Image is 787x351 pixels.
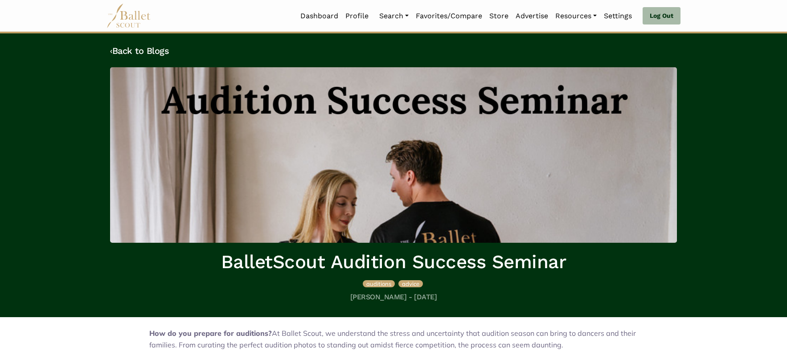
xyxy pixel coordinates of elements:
a: Favorites/Compare [412,7,486,25]
img: header_image.img [110,67,677,243]
a: Dashboard [297,7,342,25]
h5: [PERSON_NAME] - [DATE] [110,293,677,302]
span: advice [402,280,419,287]
a: Settings [600,7,635,25]
a: Search [376,7,412,25]
code: ‹ [110,45,112,56]
a: Profile [342,7,372,25]
a: Advertise [512,7,552,25]
a: advice [398,279,423,288]
span: At Ballet Scout, we understand the stress and uncertainty that audition season can bring to dance... [149,329,636,349]
a: auditions [363,279,397,288]
span: auditions [366,280,391,287]
strong: How do you prepare for auditions? [149,329,272,338]
a: Resources [552,7,600,25]
a: Store [486,7,512,25]
a: Log Out [643,7,680,25]
h1: BalletScout Audition Success Seminar [110,250,677,274]
a: ‹Back to Blogs [110,45,169,56]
